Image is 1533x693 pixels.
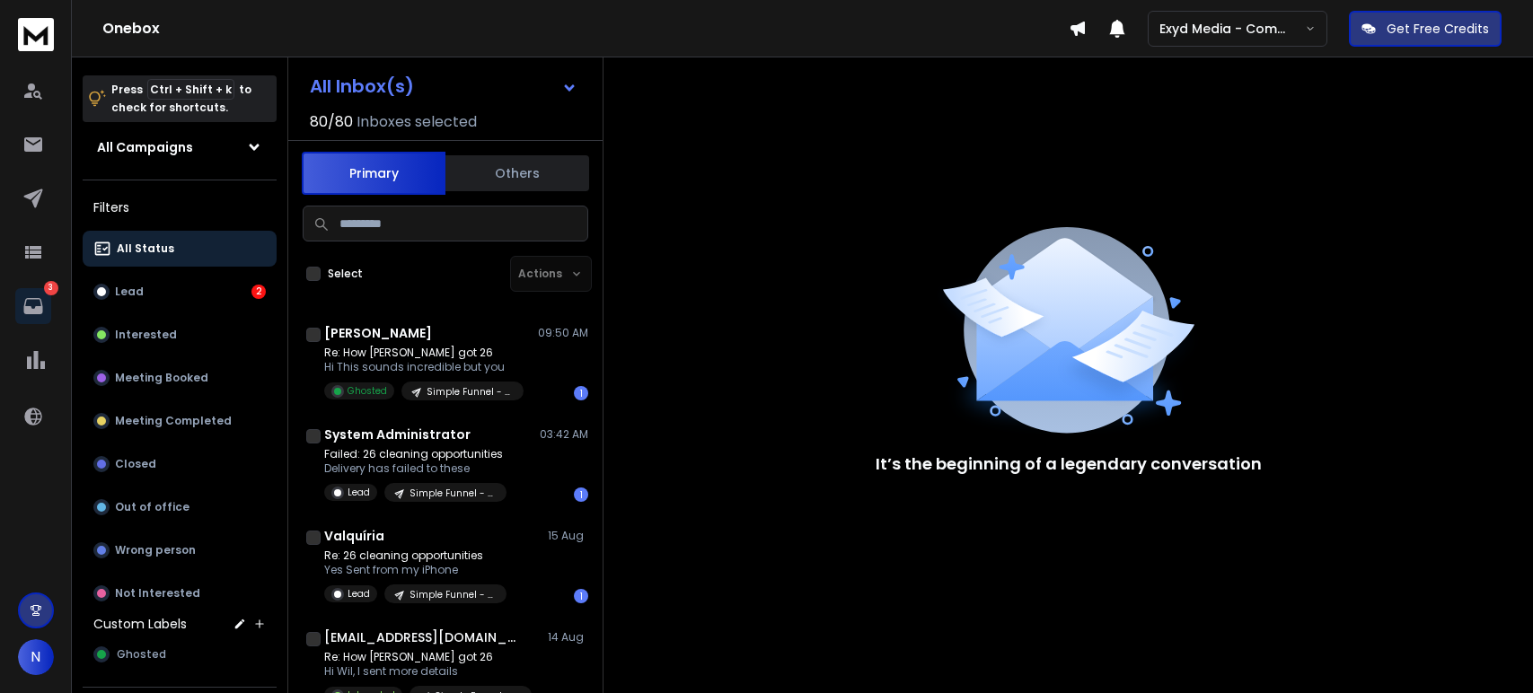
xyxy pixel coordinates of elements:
p: 09:50 AM [538,326,588,340]
h3: Inboxes selected [357,111,477,133]
div: 2 [251,285,266,299]
p: Failed: 26 cleaning opportunities [324,447,507,461]
img: logo [18,18,54,51]
p: Simple Funnel - CC - Lead Magnet [410,487,496,500]
span: Ctrl + Shift + k [147,79,234,100]
p: Simple Funnel - CC - Lead Magnet [427,385,513,399]
button: Ghosted [83,636,277,672]
p: Simple Funnel - CC - Lead Magnet [410,588,496,601]
p: Ghosted [348,384,387,398]
p: Hi Wil, I sent more details [324,664,532,679]
button: All Campaigns [83,129,277,165]
button: Get Free Credits [1349,11,1502,47]
button: N [18,639,54,675]
h1: Onebox [102,18,1069,39]
button: Out of office [83,489,277,525]
p: Interested [115,328,177,342]
label: Select [328,267,363,281]
p: Exyd Media - Commercial Cleaning [1159,20,1305,38]
p: 3 [44,281,58,295]
p: Yes Sent from my iPhone [324,563,507,577]
p: It’s the beginning of a legendary conversation [876,452,1262,477]
p: Hi This sounds incredible but you [324,360,524,374]
button: Primary [302,152,445,195]
h1: [EMAIL_ADDRESS][DOMAIN_NAME] [324,628,522,646]
p: Lead [348,486,370,499]
p: Get Free Credits [1387,20,1489,38]
h3: Custom Labels [93,615,187,633]
a: 3 [15,288,51,324]
p: Lead [348,587,370,601]
p: All Status [117,241,174,256]
h1: All Campaigns [97,138,193,156]
h1: [PERSON_NAME] [324,324,432,342]
div: 1 [574,589,588,603]
p: Not Interested [115,586,200,601]
button: Closed [83,446,277,482]
div: 1 [574,386,588,400]
p: Delivery has failed to these [324,461,507,476]
h1: System Administrator [324,425,471,443]
button: Meeting Completed [83,403,277,439]
p: Wrong person [115,543,196,557]
div: 1 [574,487,588,502]
h1: All Inbox(s) [310,77,414,95]
p: Out of office [115,500,189,514]
p: 03:42 AM [540,427,588,442]
button: All Status [83,231,277,267]
p: Re: 26 cleaning opportunities [324,548,507,563]
button: All Inbox(s) [295,68,592,104]
p: Re: How [PERSON_NAME] got 26 [324,650,532,664]
p: Closed [115,457,156,471]
p: Lead [115,285,144,299]
button: Meeting Booked [83,360,277,396]
p: Meeting Booked [115,371,208,385]
button: Interested [83,317,277,353]
p: 15 Aug [548,529,588,543]
p: Press to check for shortcuts. [111,81,251,117]
span: 80 / 80 [310,111,353,133]
p: 14 Aug [548,630,588,645]
button: Not Interested [83,575,277,611]
h3: Filters [83,195,277,220]
p: Meeting Completed [115,414,232,428]
p: Re: How [PERSON_NAME] got 26 [324,346,524,360]
h1: Valquíria [324,527,384,545]
button: Others [445,154,589,193]
span: Ghosted [117,647,166,662]
button: Wrong person [83,532,277,568]
button: Lead2 [83,274,277,310]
